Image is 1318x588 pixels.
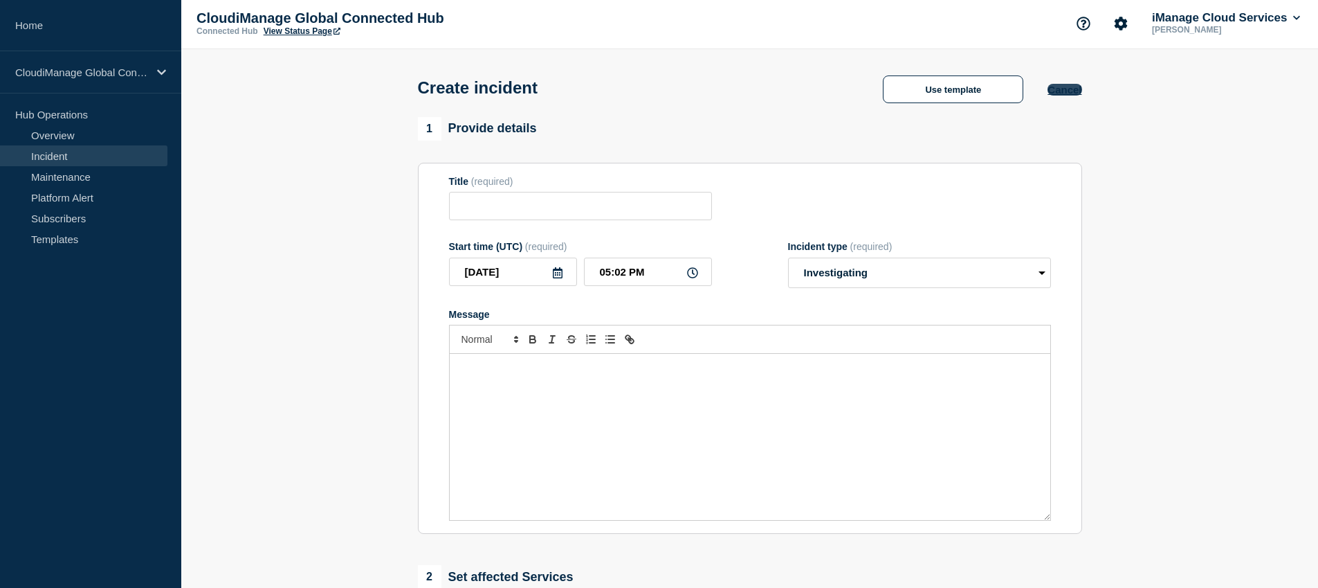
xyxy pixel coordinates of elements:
button: Toggle italic text [542,331,562,348]
div: Title [449,176,712,187]
button: Toggle link [620,331,639,348]
div: Start time (UTC) [449,241,712,252]
h1: Create incident [418,78,538,98]
button: Account settings [1106,9,1135,38]
button: Cancel [1047,84,1081,96]
p: [PERSON_NAME] [1149,25,1293,35]
button: Toggle ordered list [581,331,601,348]
button: Toggle strikethrough text [562,331,581,348]
input: YYYY-MM-DD [449,258,577,286]
button: Toggle bulleted list [601,331,620,348]
div: Message [450,354,1050,520]
button: Support [1069,9,1098,38]
button: iManage Cloud Services [1149,11,1303,25]
span: (required) [471,176,513,187]
a: View Status Page [264,26,340,36]
button: Use template [883,75,1023,103]
button: Toggle bold text [523,331,542,348]
div: Message [449,309,1051,320]
select: Incident type [788,258,1051,288]
p: CloudiManage Global Connected Hub [196,10,473,26]
p: Connected Hub [196,26,258,36]
span: (required) [525,241,567,252]
span: Font size [455,331,523,348]
div: Provide details [418,117,537,141]
p: CloudiManage Global Connected Hub [15,66,148,78]
div: Incident type [788,241,1051,252]
span: 1 [418,117,441,141]
input: HH:MM A [584,258,712,286]
input: Title [449,192,712,220]
span: (required) [850,241,893,252]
